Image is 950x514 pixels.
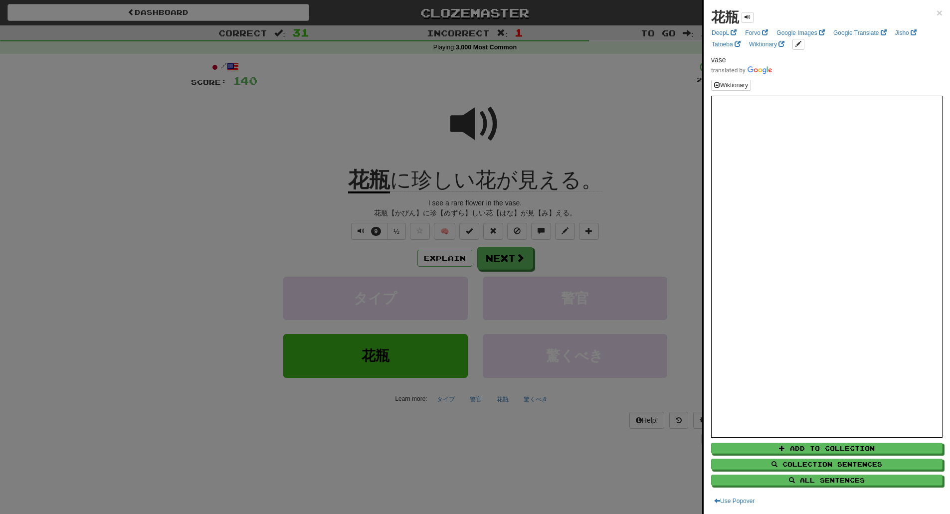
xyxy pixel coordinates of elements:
a: Jisho [892,27,920,38]
a: Tatoeba [709,39,744,50]
a: Google Translate [830,27,890,38]
button: All Sentences [711,475,943,486]
a: DeepL [709,27,740,38]
span: × [937,7,943,18]
a: Google Images [773,27,828,38]
button: Wiktionary [711,80,751,91]
button: Use Popover [711,496,758,507]
button: Close [937,7,943,18]
img: Color short [711,66,772,74]
button: edit links [792,39,804,50]
span: vase [711,56,726,64]
button: Collection Sentences [711,459,943,470]
strong: 花瓶 [711,9,739,25]
button: Add to Collection [711,443,943,454]
a: Wiktionary [746,39,787,50]
a: Forvo [742,27,771,38]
